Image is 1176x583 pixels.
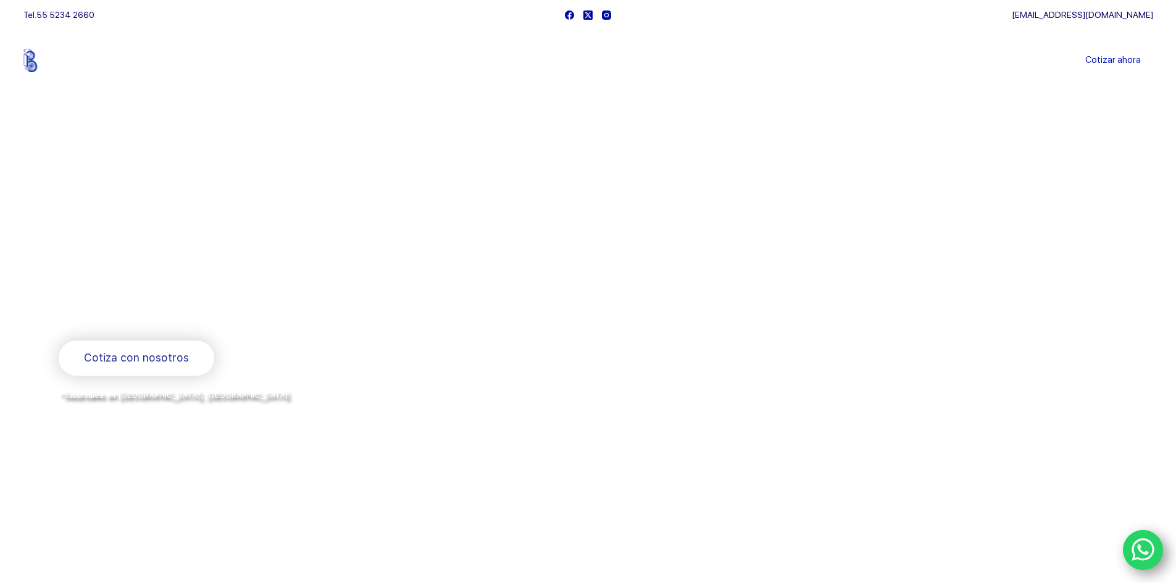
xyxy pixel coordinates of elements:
[23,10,94,20] span: Tel.
[1073,48,1153,73] a: Cotizar ahora
[84,349,189,367] span: Cotiza con nosotros
[59,184,217,199] span: Bienvenido a Balerytodo®
[59,341,214,376] a: Cotiza con nosotros
[565,10,574,20] a: Facebook
[59,308,302,324] span: Rodamientos y refacciones industriales
[1012,10,1153,20] a: [EMAIL_ADDRESS][DOMAIN_NAME]
[59,210,504,296] span: Somos los doctores de la industria
[583,10,593,20] a: X (Twitter)
[23,49,101,72] img: Balerytodo
[1123,530,1164,571] a: WhatsApp
[36,10,94,20] a: 55 5234 2660
[59,404,357,414] span: y envíos a todo [GEOGRAPHIC_DATA] por la paquetería de su preferencia
[443,30,733,91] nav: Menu Principal
[602,10,611,20] a: Instagram
[59,391,288,400] span: *Sucursales en [GEOGRAPHIC_DATA], [GEOGRAPHIC_DATA]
